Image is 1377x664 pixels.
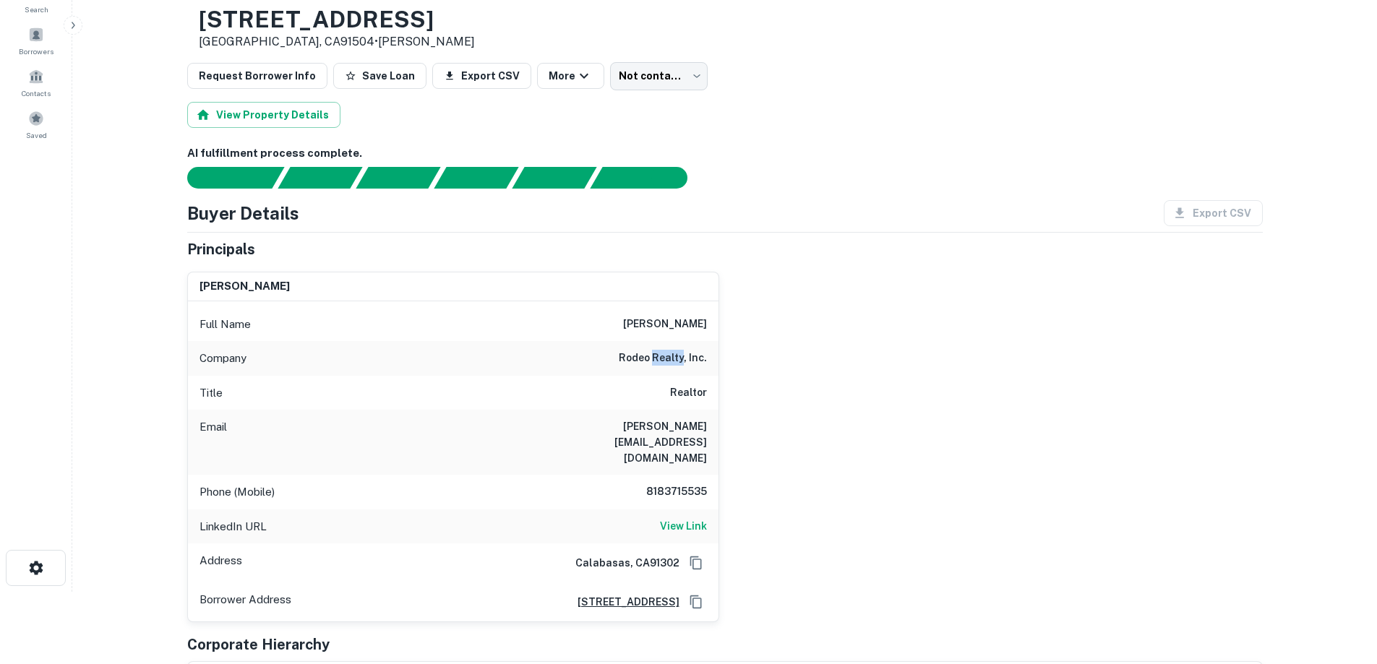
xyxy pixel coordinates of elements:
[591,167,705,189] div: AI fulfillment process complete.
[610,62,708,90] div: Not contacted
[434,167,518,189] div: Principals found, AI now looking for contact information...
[4,21,68,60] a: Borrowers
[187,200,299,226] h4: Buyer Details
[187,634,330,655] h5: Corporate Hierarchy
[187,63,327,89] button: Request Borrower Info
[200,518,267,535] p: LinkedIn URL
[4,105,68,144] a: Saved
[333,63,426,89] button: Save Loan
[200,384,223,402] p: Title
[537,63,604,89] button: More
[278,167,362,189] div: Your request is received and processing...
[1305,548,1377,618] iframe: Chat Widget
[620,483,707,501] h6: 8183715535
[187,102,340,128] button: View Property Details
[432,63,531,89] button: Export CSV
[19,46,53,57] span: Borrowers
[512,167,596,189] div: Principals found, still searching for contact information. This may take time...
[619,350,707,367] h6: rodeo realty, inc.
[187,145,1263,162] h6: AI fulfillment process complete.
[200,418,227,466] p: Email
[685,591,707,613] button: Copy Address
[187,238,255,260] h5: Principals
[200,591,291,613] p: Borrower Address
[660,518,707,534] h6: View Link
[378,35,475,48] a: [PERSON_NAME]
[199,6,475,33] h3: [STREET_ADDRESS]
[200,350,246,367] p: Company
[623,316,707,333] h6: [PERSON_NAME]
[25,4,48,15] span: Search
[200,278,290,295] h6: [PERSON_NAME]
[199,33,475,51] p: [GEOGRAPHIC_DATA], CA91504 •
[566,594,679,610] a: [STREET_ADDRESS]
[200,552,242,574] p: Address
[564,555,679,571] h6: Calabasas, CA91302
[533,418,707,466] h6: [PERSON_NAME][EMAIL_ADDRESS][DOMAIN_NAME]
[660,518,707,535] a: View Link
[670,384,707,402] h6: Realtor
[22,87,51,99] span: Contacts
[200,483,275,501] p: Phone (Mobile)
[685,552,707,574] button: Copy Address
[200,316,251,333] p: Full Name
[356,167,440,189] div: Documents found, AI parsing details...
[4,63,68,102] a: Contacts
[26,129,47,141] span: Saved
[170,167,278,189] div: Sending borrower request to AI...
